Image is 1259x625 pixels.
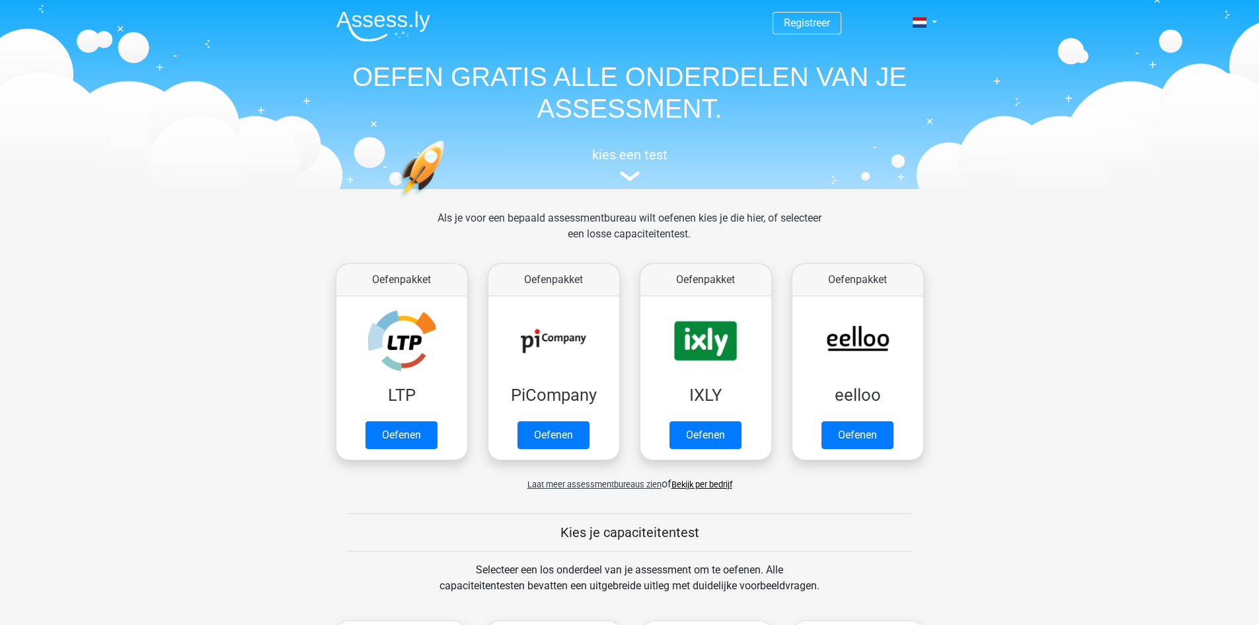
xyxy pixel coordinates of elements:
[620,171,640,181] img: assessment
[427,562,832,610] div: Selecteer een los onderdeel van je assessment om te oefenen. Alle capaciteitentesten bevatten een...
[326,466,934,492] div: of
[669,421,742,449] a: Oefenen
[326,61,934,124] h1: OEFEN GRATIS ALLE ONDERDELEN VAN JE ASSESSMENT.
[671,479,732,489] a: Bekijk per bedrijf
[348,524,912,540] h5: Kies je capaciteitentest
[527,479,662,489] span: Laat meer assessmentbureaus zien
[326,147,934,182] a: kies een test
[517,421,590,449] a: Oefenen
[336,11,430,42] img: Assessly
[784,17,830,29] a: Registreer
[399,140,496,260] img: oefenen
[365,421,438,449] a: Oefenen
[427,210,832,258] div: Als je voor een bepaald assessmentbureau wilt oefenen kies je die hier, of selecteer een losse ca...
[326,147,934,163] h5: kies een test
[821,421,894,449] a: Oefenen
